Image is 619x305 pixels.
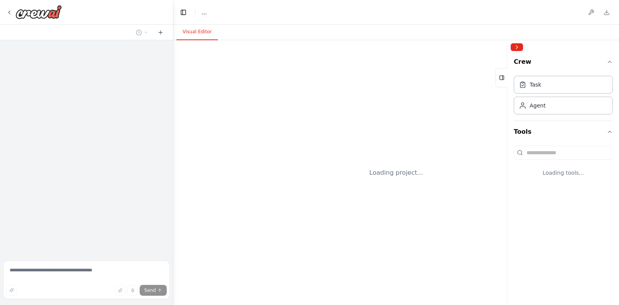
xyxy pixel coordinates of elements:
[514,54,613,73] button: Crew
[202,9,207,16] span: ...
[511,43,523,51] button: Collapse right sidebar
[6,285,17,296] button: Improve this prompt
[154,28,167,37] button: Start a new chat
[514,73,613,121] div: Crew
[514,121,613,143] button: Tools
[178,7,189,18] button: Hide left sidebar
[133,28,151,37] button: Switch to previous chat
[514,163,613,183] div: Loading tools...
[202,9,207,16] nav: breadcrumb
[514,143,613,189] div: Tools
[140,285,167,296] button: Send
[369,168,423,177] div: Loading project...
[127,285,138,296] button: Click to speak your automation idea
[176,24,218,40] button: Visual Editor
[504,40,511,305] button: Toggle Sidebar
[15,5,62,19] img: Logo
[115,285,126,296] button: Upload files
[144,287,156,293] span: Send
[530,81,541,89] div: Task
[530,102,545,109] div: Agent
